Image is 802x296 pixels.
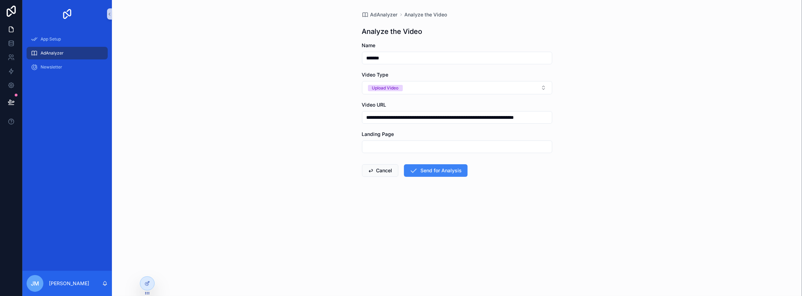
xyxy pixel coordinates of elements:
[27,33,108,45] a: App Setup
[41,50,64,56] span: AdAnalyzer
[404,164,468,177] button: Send for Analysis
[362,102,386,108] span: Video URL
[49,280,89,287] p: [PERSON_NAME]
[405,11,447,18] a: Analyze the Video
[27,61,108,73] a: Newsletter
[370,11,398,18] span: AdAnalyzer
[362,164,398,177] button: Cancel
[27,47,108,59] a: AdAnalyzer
[362,81,552,94] button: Select Button
[362,42,376,48] span: Name
[62,8,73,20] img: App logo
[41,64,62,70] span: Newsletter
[22,28,112,82] div: scrollable content
[362,27,423,36] h1: Analyze the Video
[41,36,61,42] span: App Setup
[31,279,39,288] span: JM
[362,72,389,78] span: Video Type
[362,131,394,137] span: Landing Page
[372,85,399,91] div: Upload Video
[362,11,398,18] a: AdAnalyzer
